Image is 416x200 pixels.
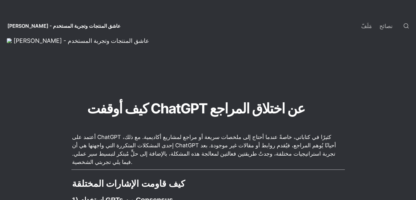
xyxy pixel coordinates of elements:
[361,23,372,29] font: مَلَفّ
[7,23,121,29] font: [PERSON_NAME] - عاشق المنتجات وتجربة المستخدم
[357,17,376,35] a: مَلَفّ
[379,23,393,29] font: نصائح
[2,17,126,35] a: [PERSON_NAME] - عاشق المنتجات وتجربة المستخدم
[5,37,151,44] a: [PERSON_NAME] - عاشق المنتجات وتجربة المستخدم
[7,38,12,43] img: دانيال لي - عاشق المنتجات وتجربة المستخدم
[72,134,337,165] font: أعتمد على ChatGPT كثيرًا في كتاباتي، خاصةً عندما أحتاج إلى ملخصات سريعة أو مراجع لمشاريع أكاديمية...
[72,179,185,189] font: كيف قاومت الإشارات المختلقة
[376,17,396,35] a: نصائح
[87,100,305,117] font: كيف أوقفت ChatGPT عن اختلاق المراجع
[14,37,149,44] font: [PERSON_NAME] - عاشق المنتجات وتجربة المستخدم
